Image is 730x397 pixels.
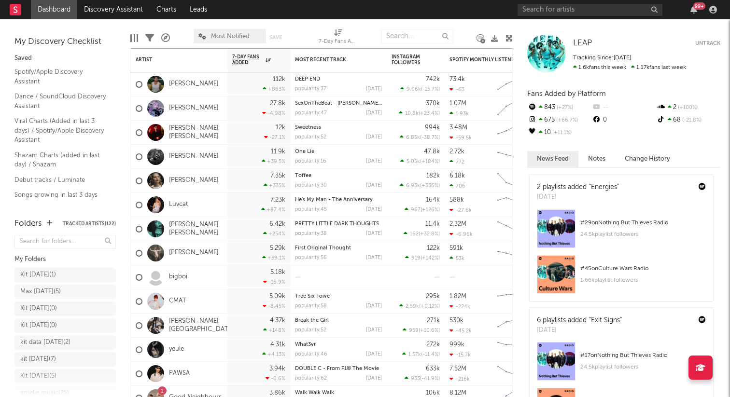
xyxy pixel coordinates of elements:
[400,134,440,140] div: ( )
[449,110,469,117] div: 1.93k
[530,255,713,301] a: #45onCulture Wars Radio1.66kplaylist followers
[527,151,578,167] button: News Feed
[263,303,285,309] div: -8.45 %
[295,352,327,357] div: popularity: 46
[14,318,116,333] a: Kit [DATE](0)
[270,100,285,107] div: 27.8k
[493,121,536,145] svg: Chart title
[366,110,382,116] div: [DATE]
[169,104,219,112] a: [PERSON_NAME]
[20,303,57,315] div: Kit [DATE] ( 0 )
[493,169,536,193] svg: Chart title
[295,255,327,260] div: popularity: 56
[14,67,106,86] a: Spotify/Apple Discovery Assistant
[400,182,440,189] div: ( )
[295,159,326,164] div: popularity: 16
[14,254,116,265] div: My Folders
[411,207,421,213] span: 967
[264,182,285,189] div: +335 %
[449,303,470,310] div: -224k
[615,151,680,167] button: Change History
[161,24,170,52] div: A&R Pipeline
[449,76,465,82] div: 73.4k
[169,370,190,378] a: PAWSA
[449,390,466,396] div: 8.12M
[449,221,466,227] div: 2.32M
[426,197,440,203] div: 164k
[449,159,464,165] div: 772
[449,183,465,189] div: 706
[449,317,463,324] div: 530k
[266,375,285,382] div: -0.6 %
[426,366,440,372] div: 633k
[580,361,706,373] div: 24.5k playlist followers
[421,159,438,164] span: +184 %
[676,105,698,110] span: +100 %
[402,351,440,357] div: ( )
[295,390,382,396] div: Walk Walk Walk
[656,101,720,114] div: 2
[449,245,463,251] div: 591k
[406,183,420,189] span: 6.93k
[366,255,382,260] div: [DATE]
[366,231,382,236] div: [DATE]
[295,328,326,333] div: popularity: 52
[405,111,419,116] span: 10.8k
[392,54,425,66] div: Instagram Followers
[366,183,382,188] div: [DATE]
[169,317,234,334] a: [PERSON_NAME][GEOGRAPHIC_DATA]
[169,249,219,257] a: [PERSON_NAME]
[295,149,314,154] a: One Lie
[319,36,357,48] div: 7-Day Fans Added (7-Day Fans Added)
[449,342,464,348] div: 999k
[264,134,285,140] div: -27.1 %
[449,366,466,372] div: 7.52M
[263,231,285,237] div: +254 %
[366,352,382,357] div: [DATE]
[20,354,56,365] div: kit [DATE] ( 7 )
[14,175,106,185] a: Debut tracks / Luminate
[14,335,116,350] a: kit data [DATE](2)
[366,86,382,92] div: [DATE]
[295,135,326,140] div: popularity: 52
[295,366,382,371] div: DOUBLE C - From F1® The Movie
[493,338,536,362] svg: Chart title
[295,173,382,178] div: Toffee
[493,362,536,386] svg: Chart title
[14,53,116,64] div: Saved
[573,65,686,70] span: 1.17k fans last week
[426,100,440,107] div: 370k
[449,57,522,63] div: Spotify Monthly Listeners
[295,86,326,92] div: popularity: 37
[14,235,116,249] input: Search for folders...
[449,86,464,93] div: -63
[449,197,464,203] div: 588k
[295,303,327,309] div: popularity: 58
[295,57,367,63] div: Most Recent Track
[269,366,285,372] div: 3.94k
[399,303,440,309] div: ( )
[295,221,379,227] a: PRETTY LITTLE DARK THOUGHTS
[20,337,70,348] div: kit data [DATE] ( 2 )
[400,86,440,92] div: ( )
[399,110,440,116] div: ( )
[262,158,285,164] div: +39.5 %
[449,124,467,131] div: 3.48M
[422,256,438,261] span: +142 %
[262,351,285,357] div: +4.13 %
[295,77,320,82] a: DEEP END
[295,342,316,347] a: What3vr
[169,80,219,88] a: [PERSON_NAME]
[420,328,438,333] span: +10.6 %
[269,293,285,300] div: 5.09k
[591,114,656,126] div: 0
[449,135,472,141] div: -59.5k
[295,197,373,203] a: He's My Man - The Anniversary
[169,345,184,354] a: yeule
[319,24,357,52] div: 7-Day Fans Added (7-Day Fans Added)
[269,221,285,227] div: 6.42k
[690,6,697,14] button: 99+
[426,293,440,300] div: 295k
[405,375,440,382] div: ( )
[14,218,42,230] div: Folders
